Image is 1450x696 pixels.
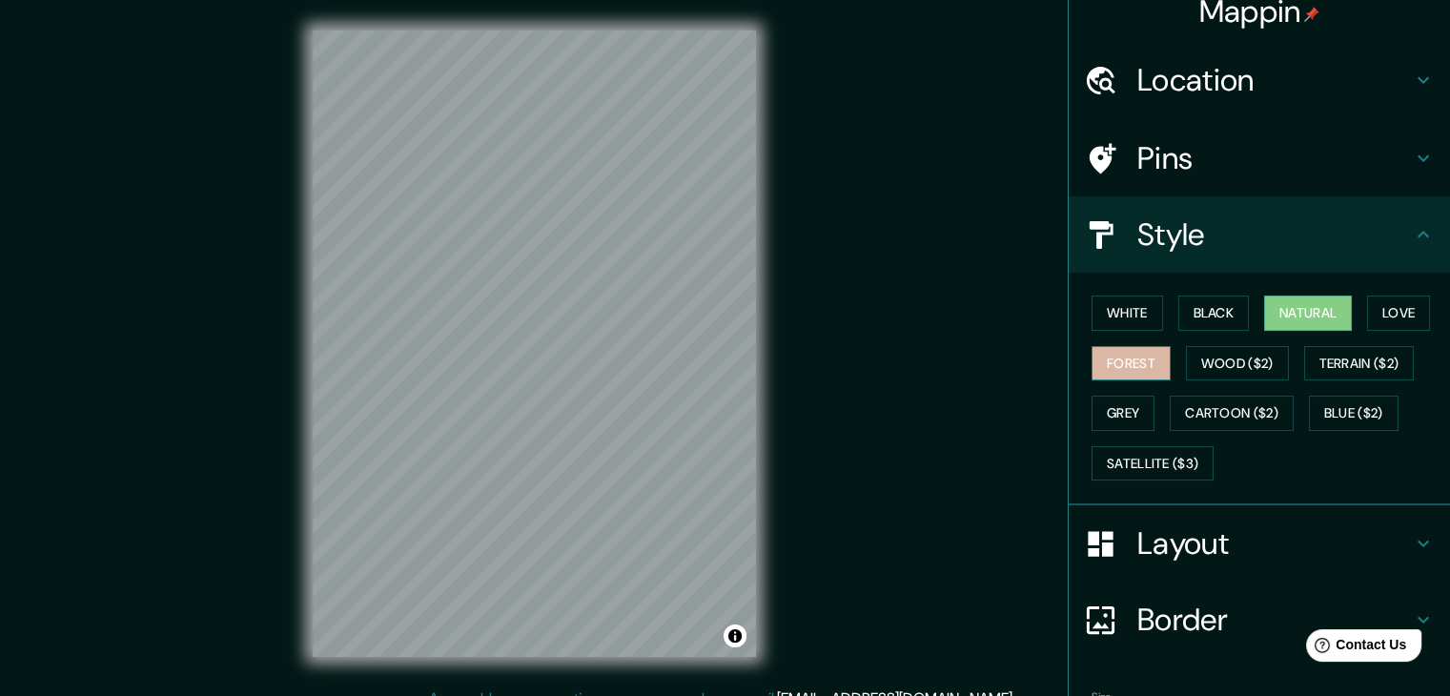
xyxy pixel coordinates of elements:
[1137,524,1412,563] h4: Layout
[1367,296,1430,331] button: Love
[1137,601,1412,639] h4: Border
[1069,582,1450,658] div: Border
[1309,396,1399,431] button: Blue ($2)
[1264,296,1352,331] button: Natural
[1137,139,1412,177] h4: Pins
[1069,42,1450,118] div: Location
[1137,61,1412,99] h4: Location
[1069,120,1450,196] div: Pins
[1304,346,1415,381] button: Terrain ($2)
[1304,7,1319,22] img: pin-icon.png
[1280,622,1429,675] iframe: Help widget launcher
[1069,505,1450,582] div: Layout
[1092,446,1214,481] button: Satellite ($3)
[1170,396,1294,431] button: Cartoon ($2)
[724,624,746,647] button: Toggle attribution
[1137,215,1412,254] h4: Style
[1069,196,1450,273] div: Style
[313,31,756,657] canvas: Map
[1178,296,1250,331] button: Black
[1092,296,1163,331] button: White
[1092,346,1171,381] button: Forest
[1092,396,1154,431] button: Grey
[1186,346,1289,381] button: Wood ($2)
